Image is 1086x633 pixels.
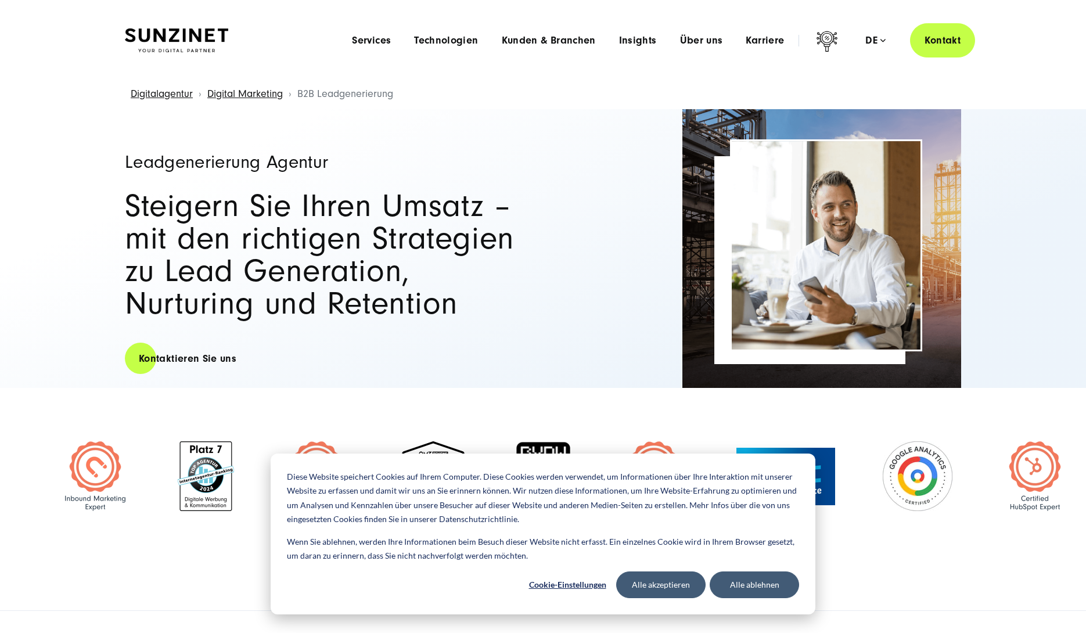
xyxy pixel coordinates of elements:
[178,441,234,511] img: Top 7 in Internet Agentur Deutschland - Digital Agentur SUNZINET
[502,35,596,46] a: Kunden & Branchen
[282,441,351,511] img: Certified Hubspot email marketing Expert - b2b leadgenerierung agentur SUNZINET
[131,88,193,100] a: Digitalagentur
[125,190,531,320] h2: Steigern Sie Ihren Umsatz – mit den richtigen Strategien zu Lead Generation, Nurturing und Retention
[736,448,835,505] img: OMT Expert Badge - b2b leadgenerierung agentur SUNZINET
[271,454,815,614] div: Cookie banner
[60,441,130,511] img: Certified HubSpot Inbound marketing Expert Badge | b2b leadgenerierung agentur SUNZINET
[883,441,952,511] img: Google Analytics Certified Partner - b2b leadgenerierung agentur SUNZINET
[910,23,975,57] a: Kontakt
[207,88,283,100] a: Digital Marketing
[616,571,706,598] button: Alle akzeptieren
[297,88,393,100] span: B2B Leadgenerierung
[680,35,723,46] a: Über uns
[710,571,799,598] button: Alle ablehnen
[287,470,799,527] p: Diese Website speichert Cookies auf Ihrem Computer. Diese Cookies werden verwendet, um Informatio...
[619,35,657,46] a: Insights
[746,35,784,46] a: Karriere
[125,28,228,53] img: SUNZINET Full Service Digital Agentur
[865,35,886,46] div: de
[414,35,478,46] a: Technologien
[352,35,391,46] a: Services
[515,441,571,511] img: BVDW Qualitätszertifikat - b2b leadgenerierung agentur SUNZINET
[125,153,531,171] h1: Leadgenerierung Agentur
[523,571,612,598] button: Cookie-Einstellungen
[619,441,689,511] img: HubSpot Certified Social Media Marketing Expert - b2b leadgenerierung agentur SUNZINET
[399,441,468,511] img: Online marketing services 2025 - Digital Agentur SUNZNET - OMR Proud Partner
[125,342,250,375] a: Kontaktieren Sie uns
[1000,441,1070,511] img: Certified HubSpot Expert Badge - b2b leadgenerierung agentur SUNZINET
[732,141,920,350] img: b2b leadgenerierung agentur SUNZINET - E-Commerce Beratung
[682,109,961,388] img: b2b leadgenerierung agentur SUNZINET
[287,535,799,563] p: Wenn Sie ablehnen, werden Ihre Informationen beim Besuch dieser Website nicht erfasst. Ein einzel...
